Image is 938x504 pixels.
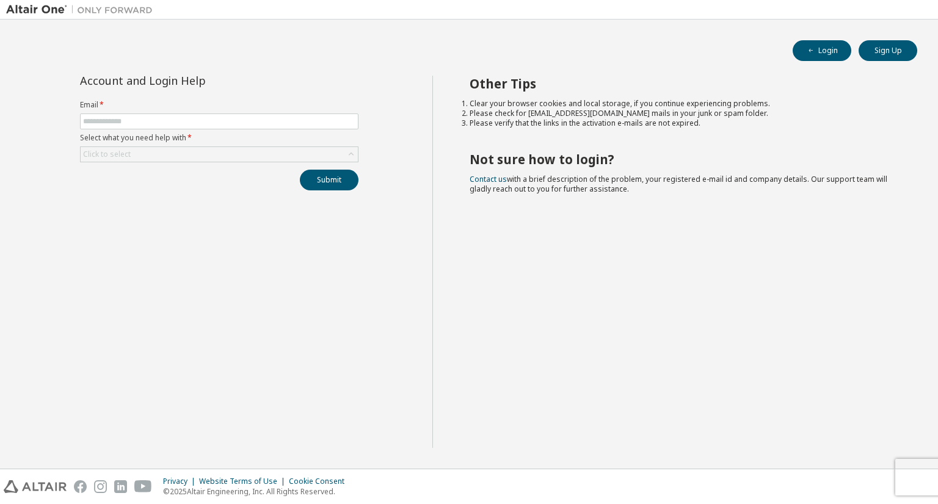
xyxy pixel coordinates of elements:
div: Click to select [81,147,358,162]
h2: Other Tips [470,76,896,92]
img: Altair One [6,4,159,16]
button: Sign Up [859,40,917,61]
img: linkedin.svg [114,480,127,493]
img: youtube.svg [134,480,152,493]
label: Email [80,100,358,110]
img: altair_logo.svg [4,480,67,493]
div: Click to select [83,149,131,159]
button: Login [793,40,851,61]
p: © 2025 Altair Engineering, Inc. All Rights Reserved. [163,486,352,497]
div: Account and Login Help [80,76,303,85]
li: Please verify that the links in the activation e-mails are not expired. [470,118,896,128]
span: with a brief description of the problem, your registered e-mail id and company details. Our suppo... [470,174,887,194]
div: Privacy [163,477,199,486]
button: Submit [300,170,358,190]
img: instagram.svg [94,480,107,493]
h2: Not sure how to login? [470,151,896,167]
div: Cookie Consent [289,477,352,486]
a: Contact us [470,174,507,184]
li: Clear your browser cookies and local storage, if you continue experiencing problems. [470,99,896,109]
li: Please check for [EMAIL_ADDRESS][DOMAIN_NAME] mails in your junk or spam folder. [470,109,896,118]
label: Select what you need help with [80,133,358,143]
div: Website Terms of Use [199,477,289,486]
img: facebook.svg [74,480,87,493]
